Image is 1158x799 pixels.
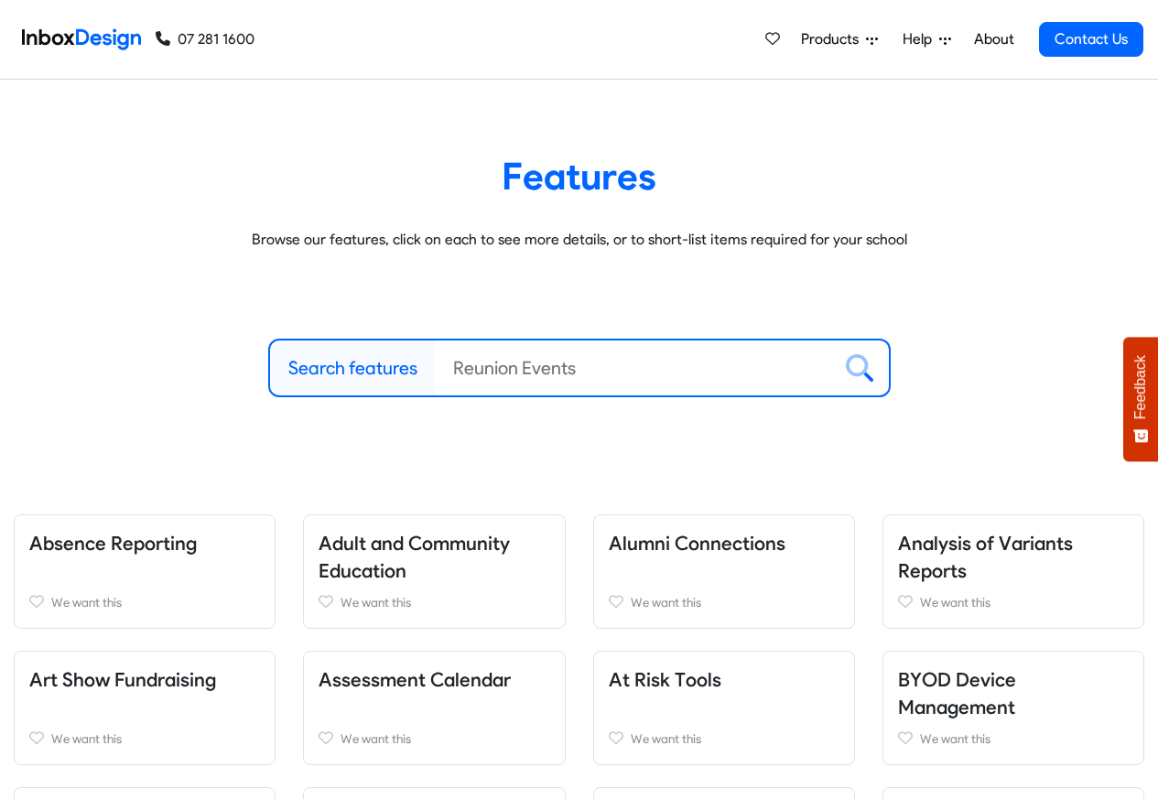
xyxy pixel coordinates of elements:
[435,340,831,395] input: Reunion Events
[319,591,549,613] a: We want this
[319,532,510,582] a: Adult and Community Education
[920,731,990,746] span: We want this
[51,731,122,746] span: We want this
[794,21,885,58] a: Products
[341,731,411,746] span: We want this
[156,28,254,50] a: 07 281 1600
[319,668,511,691] a: Assessment Calendar
[288,354,417,382] label: Search features
[1132,355,1149,419] span: Feedback
[631,731,701,746] span: We want this
[341,595,411,610] span: We want this
[27,153,1131,200] heading: Features
[869,651,1158,765] div: BYOD Device Management
[898,728,1129,750] a: We want this
[29,668,216,691] a: Art Show Fundraising
[898,591,1129,613] a: We want this
[609,591,839,613] a: We want this
[29,591,260,613] a: We want this
[903,28,939,50] span: Help
[29,532,197,555] a: Absence Reporting
[579,514,869,629] div: Alumni Connections
[1039,22,1143,57] a: Contact Us
[27,229,1131,251] p: Browse our features, click on each to see more details, or to short-list items required for your ...
[29,728,260,750] a: We want this
[609,728,839,750] a: We want this
[51,595,122,610] span: We want this
[609,532,785,555] a: Alumni Connections
[289,651,579,765] div: Assessment Calendar
[801,28,866,50] span: Products
[289,514,579,629] div: Adult and Community Education
[631,595,701,610] span: We want this
[895,21,958,58] a: Help
[898,668,1016,718] a: BYOD Device Management
[1123,337,1158,461] button: Feedback - Show survey
[319,728,549,750] a: We want this
[869,514,1158,629] div: Analysis of Variants Reports
[920,595,990,610] span: We want this
[579,651,869,765] div: At Risk Tools
[898,532,1073,582] a: Analysis of Variants Reports
[609,668,721,691] a: At Risk Tools
[969,21,1019,58] a: About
